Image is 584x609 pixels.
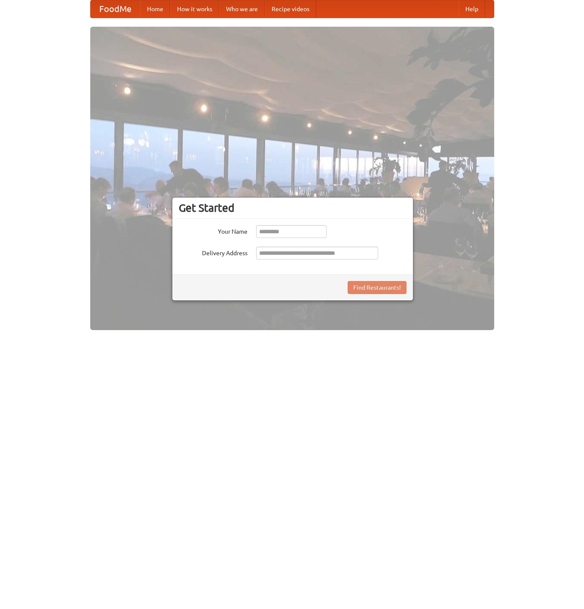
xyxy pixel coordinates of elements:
[265,0,316,18] a: Recipe videos
[170,0,219,18] a: How it works
[140,0,170,18] a: Home
[179,247,248,257] label: Delivery Address
[179,201,407,214] h3: Get Started
[219,0,265,18] a: Who we are
[459,0,485,18] a: Help
[348,281,407,294] button: Find Restaurants!
[91,0,140,18] a: FoodMe
[179,225,248,236] label: Your Name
